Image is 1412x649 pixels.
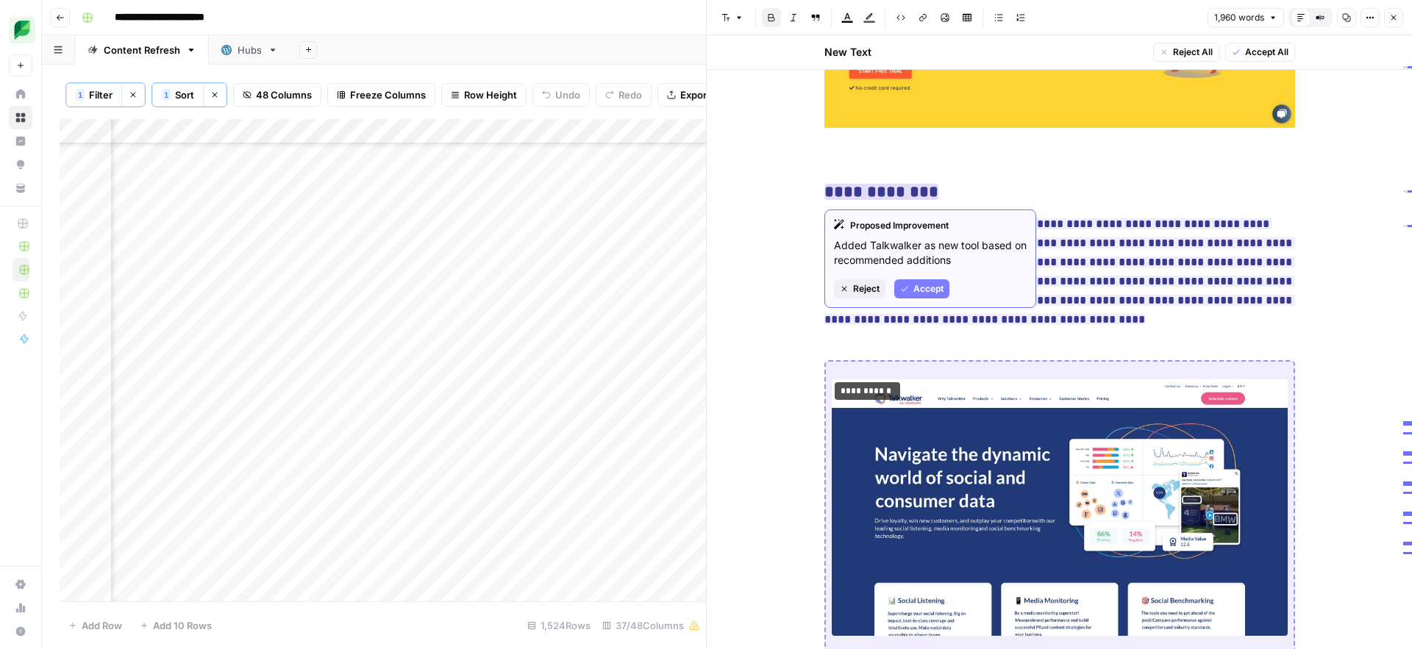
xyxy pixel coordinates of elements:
[521,614,596,637] div: 1,524 Rows
[834,279,885,298] button: Reject
[327,83,435,107] button: Freeze Columns
[1225,43,1295,62] button: Accept All
[9,620,32,643] button: Help + Support
[834,238,1027,268] p: Added Talkwalker as new tool based on recommended additions
[60,614,131,637] button: Add Row
[9,176,32,200] a: Your Data
[9,82,32,106] a: Home
[175,87,194,102] span: Sort
[9,129,32,153] a: Insights
[9,106,32,129] a: Browse
[9,12,32,49] button: Workspace: SproutSocial
[9,153,32,176] a: Opportunities
[76,89,85,101] div: 1
[1153,43,1219,62] button: Reject All
[9,17,35,43] img: SproutSocial Logo
[1173,46,1213,59] span: Reject All
[350,87,426,102] span: Freeze Columns
[233,83,321,107] button: 48 Columns
[75,35,209,65] a: Content Refresh
[680,87,732,102] span: Export CSV
[89,87,113,102] span: Filter
[82,618,122,633] span: Add Row
[152,83,203,107] button: 1Sort
[104,43,180,57] div: Content Refresh
[853,282,880,295] span: Reject
[9,596,32,620] a: Usage
[1208,8,1284,27] button: 1,960 words
[464,87,517,102] span: Row Height
[596,83,652,107] button: Redo
[66,83,121,107] button: 1Filter
[162,89,171,101] div: 1
[894,279,949,298] button: Accept
[78,89,82,101] span: 1
[618,87,642,102] span: Redo
[153,618,212,633] span: Add 10 Rows
[834,219,1027,232] div: Proposed Improvement
[209,35,290,65] a: Hubs
[1245,46,1288,59] span: Accept All
[824,45,871,60] h2: New Text
[441,83,527,107] button: Row Height
[657,83,742,107] button: Export CSV
[238,43,262,57] div: Hubs
[555,87,580,102] span: Undo
[256,87,312,102] span: 48 Columns
[164,89,168,101] span: 1
[1214,11,1264,24] span: 1,960 words
[532,83,590,107] button: Undo
[596,614,706,637] div: 37/48 Columns
[9,573,32,596] a: Settings
[131,614,221,637] button: Add 10 Rows
[913,282,944,295] span: Accept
